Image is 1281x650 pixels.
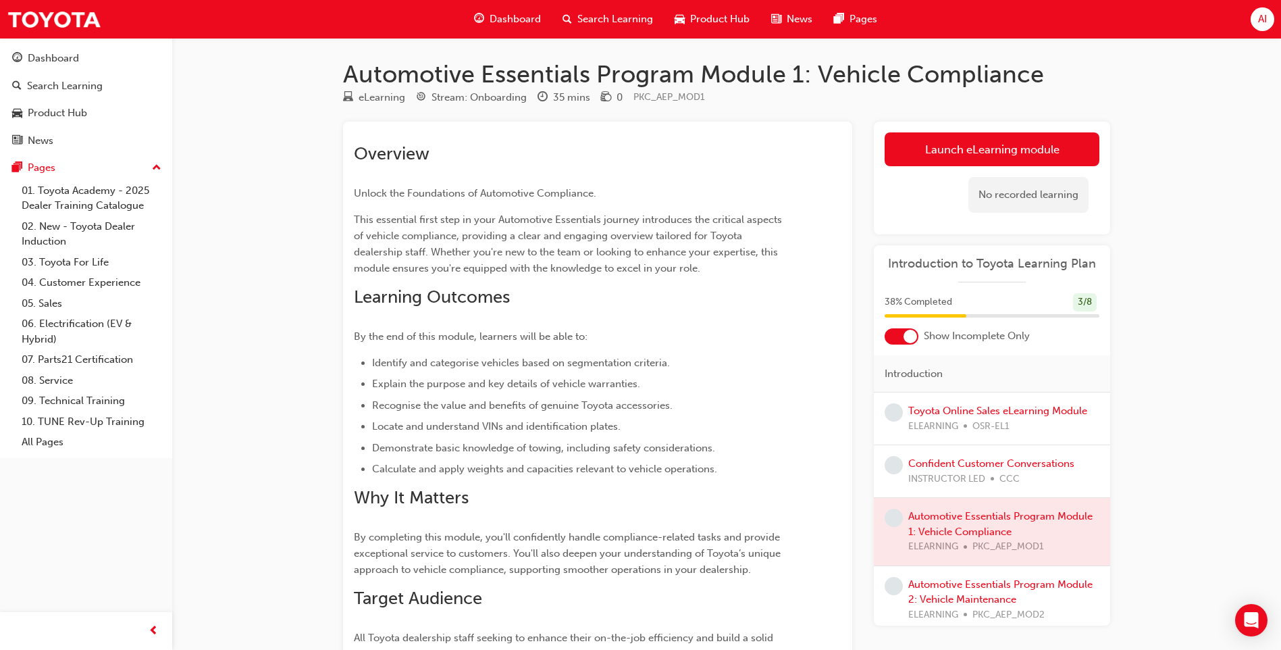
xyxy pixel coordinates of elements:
[972,419,1010,434] span: OSR-EL1
[885,366,943,382] span: Introduction
[16,370,167,391] a: 08. Service
[968,177,1089,213] div: No recorded learning
[16,432,167,453] a: All Pages
[885,403,903,422] span: learningRecordVerb_NONE-icon
[27,78,103,94] div: Search Learning
[12,107,22,120] span: car-icon
[553,90,590,105] div: 35 mins
[16,314,167,349] a: 06. Electrification (EV & Hybrid)
[885,509,903,527] span: learningRecordVerb_NONE-icon
[1258,11,1267,27] span: AI
[372,357,670,369] span: Identify and categorise vehicles based on segmentation criteria.
[5,74,167,99] a: Search Learning
[908,405,1087,417] a: Toyota Online Sales eLearning Module
[5,155,167,180] button: Pages
[343,92,353,104] span: learningResourceType_ELEARNING-icon
[416,89,527,106] div: Stream
[343,59,1110,89] h1: Automotive Essentials Program Module 1: Vehicle Compliance
[372,378,640,390] span: Explain the purpose and key details of vehicle warranties.
[601,92,611,104] span: money-icon
[601,89,623,106] div: Price
[5,46,167,71] a: Dashboard
[538,92,548,104] span: clock-icon
[823,5,888,33] a: pages-iconPages
[28,51,79,66] div: Dashboard
[834,11,844,28] span: pages-icon
[343,89,405,106] div: Type
[28,105,87,121] div: Product Hub
[354,286,510,307] span: Learning Outcomes
[908,472,985,487] span: INSTRUCTOR LED
[563,11,572,28] span: search-icon
[5,128,167,153] a: News
[12,53,22,65] span: guage-icon
[463,5,552,33] a: guage-iconDashboard
[885,256,1099,272] a: Introduction to Toyota Learning Plan
[538,89,590,106] div: Duration
[7,4,101,34] img: Trak
[12,162,22,174] span: pages-icon
[664,5,760,33] a: car-iconProduct Hub
[16,272,167,293] a: 04. Customer Experience
[354,588,482,609] span: Target Audience
[432,90,527,105] div: Stream: Onboarding
[924,328,1030,344] span: Show Incomplete Only
[1251,7,1274,31] button: AI
[149,623,159,640] span: prev-icon
[16,391,167,411] a: 09. Technical Training
[5,101,167,126] a: Product Hub
[16,216,167,252] a: 02. New - Toyota Dealer Induction
[354,214,785,274] span: This essential first step in your Automotive Essentials journey introduces the critical aspects o...
[908,607,958,623] span: ELEARNING
[372,442,715,454] span: Demonstrate basic knowledge of towing, including safety considerations.
[490,11,541,27] span: Dashboard
[577,11,653,27] span: Search Learning
[354,330,587,343] span: By the end of this module, learners will be able to:
[354,187,596,199] span: Unlock the Foundations of Automotive Compliance.
[372,399,673,411] span: Recognise the value and benefits of genuine Toyota accessories.
[885,577,903,595] span: learningRecordVerb_NONE-icon
[12,135,22,147] span: news-icon
[675,11,685,28] span: car-icon
[999,472,1020,487] span: CCC
[416,92,426,104] span: target-icon
[633,91,705,103] span: Learning resource code
[354,487,469,508] span: Why It Matters
[16,252,167,273] a: 03. Toyota For Life
[28,160,55,176] div: Pages
[359,90,405,105] div: eLearning
[787,11,812,27] span: News
[16,411,167,432] a: 10. TUNE Rev-Up Training
[760,5,823,33] a: news-iconNews
[16,349,167,370] a: 07. Parts21 Certification
[972,607,1045,623] span: PKC_AEP_MOD2
[1073,293,1097,311] div: 3 / 8
[28,133,53,149] div: News
[908,578,1093,606] a: Automotive Essentials Program Module 2: Vehicle Maintenance
[12,80,22,93] span: search-icon
[885,456,903,474] span: learningRecordVerb_NONE-icon
[885,132,1099,166] a: Launch eLearning module
[908,419,958,434] span: ELEARNING
[372,463,717,475] span: Calculate and apply weights and capacities relevant to vehicle operations.
[474,11,484,28] span: guage-icon
[908,457,1074,470] a: Confident Customer Conversations
[16,180,167,216] a: 01. Toyota Academy - 2025 Dealer Training Catalogue
[552,5,664,33] a: search-iconSearch Learning
[885,295,952,310] span: 38 % Completed
[617,90,623,105] div: 0
[354,531,783,576] span: By completing this module, you'll confidently handle compliance-related tasks and provide excepti...
[5,43,167,155] button: DashboardSearch LearningProduct HubNews
[152,159,161,177] span: up-icon
[771,11,781,28] span: news-icon
[849,11,877,27] span: Pages
[1235,604,1267,636] div: Open Intercom Messenger
[372,420,621,432] span: Locate and understand VINs and identification plates.
[354,143,429,164] span: Overview
[16,293,167,314] a: 05. Sales
[690,11,750,27] span: Product Hub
